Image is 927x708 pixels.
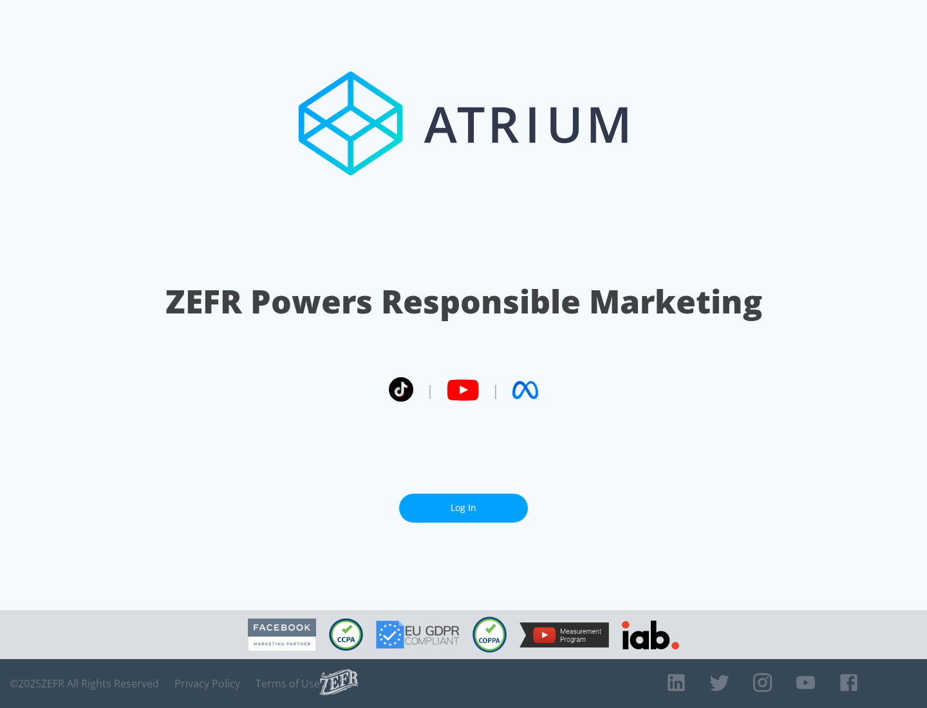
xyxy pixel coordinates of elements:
span: © 2025 ZEFR All Rights Reserved [10,677,159,690]
a: Terms of Use [256,677,320,690]
a: Privacy Policy [174,677,240,690]
img: IAB [622,620,679,649]
img: YouTube Measurement Program [520,622,609,647]
h1: ZEFR Powers Responsible Marketing [165,279,762,324]
span: | [492,380,500,400]
img: Facebook Marketing Partner [248,619,316,651]
img: COPPA Compliant [473,617,507,653]
a: Log In [399,494,528,523]
img: GDPR Compliant [376,620,460,649]
span: | [426,380,434,400]
img: CCPA Compliant [329,619,363,651]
